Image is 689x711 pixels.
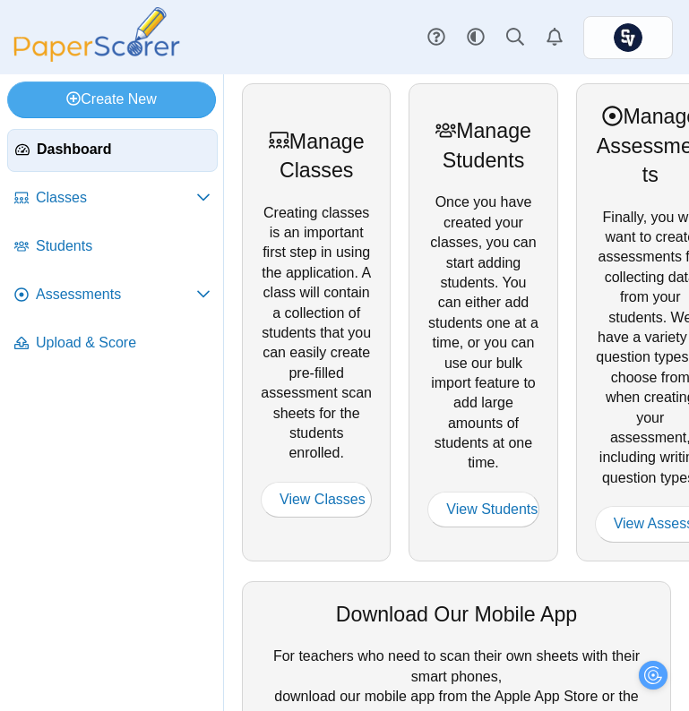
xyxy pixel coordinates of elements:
[427,116,538,175] div: Manage Students
[7,49,186,64] a: PaperScorer
[409,83,557,561] div: Once you have created your classes, you can start adding students. You can either add students on...
[36,285,196,304] span: Assessments
[36,333,211,353] span: Upload & Score
[7,274,218,317] a: Assessments
[36,236,211,256] span: Students
[37,140,210,159] span: Dashboard
[36,188,196,208] span: Classes
[261,482,372,518] a: View Classes
[535,18,574,57] a: Alerts
[427,492,538,527] a: View Students
[614,23,642,52] span: Chris Paolelli
[7,81,216,117] a: Create New
[7,7,186,62] img: PaperScorer
[261,127,372,185] div: Manage Classes
[583,16,673,59] a: ps.PvyhDibHWFIxMkTk
[7,129,218,172] a: Dashboard
[614,23,642,52] img: ps.PvyhDibHWFIxMkTk
[7,226,218,269] a: Students
[7,322,218,365] a: Upload & Score
[7,177,218,220] a: Classes
[261,600,652,629] div: Download Our Mobile App
[242,83,391,561] div: Creating classes is an important first step in using the application. A class will contain a coll...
